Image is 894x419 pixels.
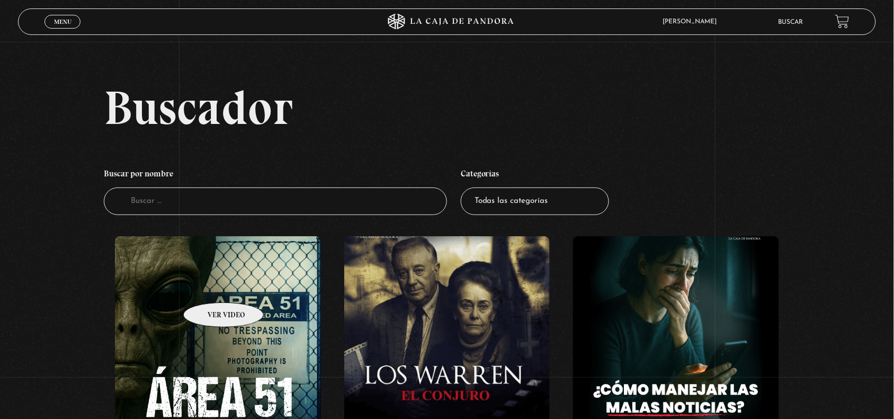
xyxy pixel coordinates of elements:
h2: Buscador [104,84,876,131]
span: [PERSON_NAME] [658,19,728,25]
a: Buscar [779,19,803,25]
h4: Categorías [461,163,609,188]
h4: Buscar por nombre [104,163,447,188]
a: View your shopping cart [835,14,850,29]
span: Menu [54,19,71,25]
span: Cerrar [50,28,75,35]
